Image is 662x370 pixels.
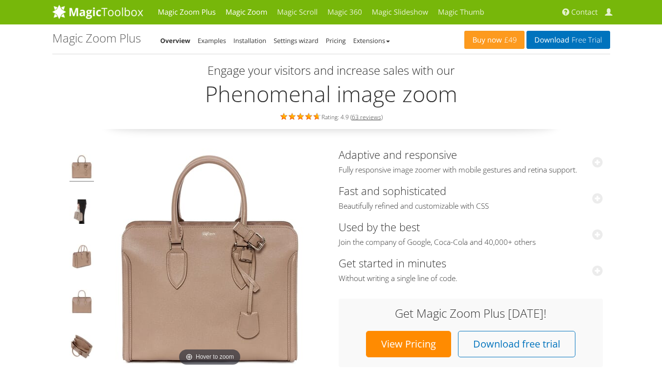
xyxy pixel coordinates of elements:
[339,238,603,247] span: Join the company of Google, Coca-Cola and 40,000+ others
[274,36,319,45] a: Settings wizard
[366,331,451,357] a: View Pricing
[339,147,603,175] a: Adaptive and responsiveFully responsive image zoomer with mobile gestures and retina support.
[458,331,575,357] a: Download free trial
[569,36,602,44] span: Free Trial
[69,289,94,317] img: Hover image zoom example
[52,82,610,106] h2: Phenomenal image zoom
[52,111,610,122] div: Rating: 4.9 ( )
[571,7,598,17] span: Contact
[100,149,320,369] a: Magic Zoom Plus DemoHover to zoom
[339,219,603,247] a: Used by the bestJoin the company of Google, Coca-Cola and 40,000+ others
[326,36,346,45] a: Pricing
[198,36,226,45] a: Examples
[339,201,603,211] span: Beautifully refined and customizable with CSS
[464,31,525,49] a: Buy now£49
[339,165,603,175] span: Fully responsive image zoomer with mobile gestures and retina support.
[339,183,603,211] a: Fast and sophisticatedBeautifully refined and customizable with CSS
[69,154,94,182] img: Product image zoom example
[160,36,191,45] a: Overview
[52,4,143,19] img: MagicToolbox.com - Image tools for your website
[69,199,94,227] img: JavaScript image zoom example
[339,274,603,283] span: Without writing a single line of code.
[233,36,266,45] a: Installation
[502,36,517,44] span: £49
[100,149,320,369] img: Magic Zoom Plus Demo
[526,31,610,49] a: DownloadFree Trial
[353,36,390,45] a: Extensions
[69,334,94,362] img: JavaScript zoom tool example
[55,64,608,77] h3: Engage your visitors and increase sales with our
[348,307,593,320] h3: Get Magic Zoom Plus [DATE]!
[52,32,141,44] h1: Magic Zoom Plus
[339,256,603,283] a: Get started in minutesWithout writing a single line of code.
[69,244,94,272] img: jQuery image zoom example
[352,113,381,121] a: 63 reviews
